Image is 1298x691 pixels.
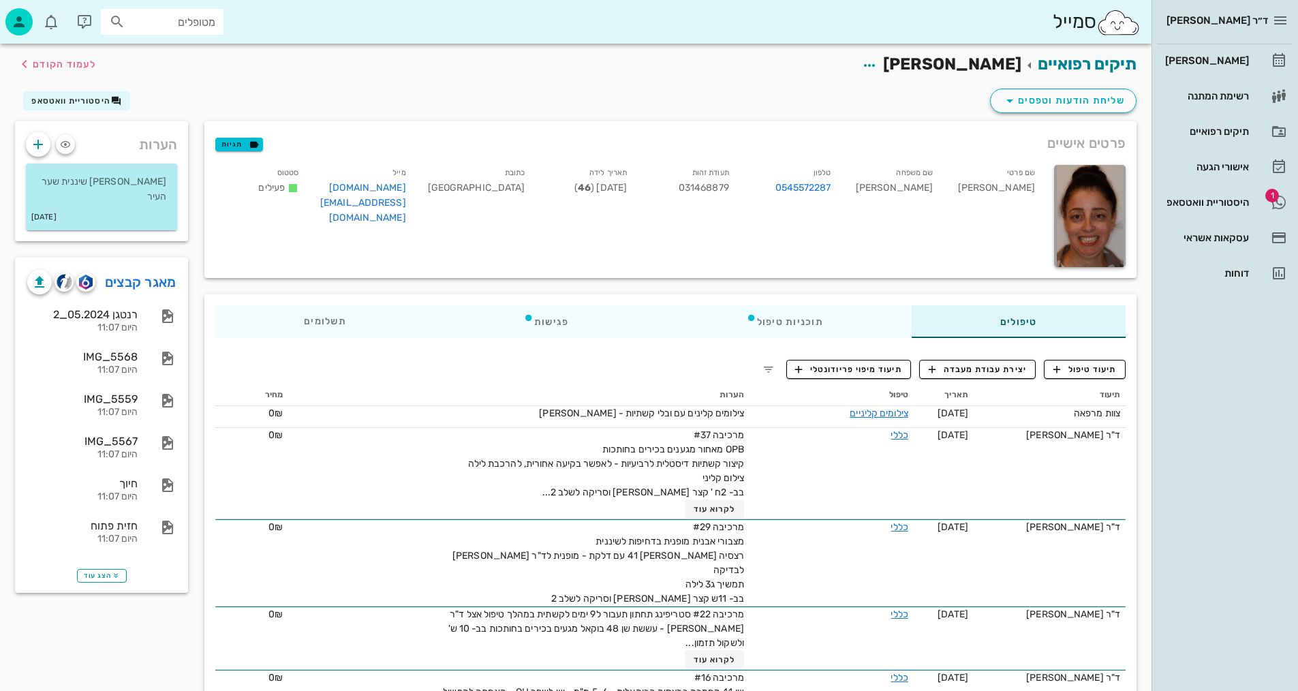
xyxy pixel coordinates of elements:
small: שם משפחה [896,168,933,177]
a: תגהיסטוריית וואטסאפ [1157,186,1293,219]
div: ד"ר [PERSON_NAME] [979,428,1120,442]
span: [DATE] [938,408,968,419]
th: הערות [288,384,750,406]
small: תעודת זהות [692,168,729,177]
span: ד״ר [PERSON_NAME] [1166,14,1268,27]
div: היום 11:07 [27,322,138,334]
small: [DATE] [31,210,57,225]
span: מרכיבה #22 סטריפינג תחתון תעבור ל9 ימים לקשתית במהלך טיפול אצל ד"ר [PERSON_NAME] - עששת שן 48 בוק... [448,609,744,649]
a: כללי [891,429,908,441]
span: [DATE] ( ) [574,182,627,194]
a: מאגר קבצים [105,271,176,293]
a: [PERSON_NAME] [1157,44,1293,77]
img: SmileCloud logo [1096,9,1141,36]
span: תשלומים [304,317,346,326]
span: הצג עוד [84,572,120,580]
a: אישורי הגעה [1157,151,1293,183]
button: שליחת הודעות וטפסים [990,89,1137,113]
div: תיקים רפואיים [1162,126,1249,137]
span: שליחת הודעות וטפסים [1002,93,1125,109]
div: פגישות [435,305,658,338]
a: כללי [891,609,908,620]
small: כתובת [505,168,525,177]
div: היום 11:07 [27,491,138,503]
span: תג [40,11,48,19]
small: שם פרטי [1007,168,1035,177]
a: כללי [891,672,908,684]
span: [DATE] [938,672,968,684]
button: לעמוד הקודם [16,52,96,76]
span: 0₪ [268,609,283,620]
a: תיקים רפואיים [1038,55,1137,74]
span: תגיות [221,138,257,151]
div: IMG_5567 [27,435,138,448]
small: תאריך לידה [589,168,627,177]
div: היום 11:07 [27,449,138,461]
div: רשימת המתנה [1162,91,1249,102]
div: [PERSON_NAME] [944,162,1046,234]
strong: 46 [578,182,591,194]
div: תוכניות טיפול [658,305,912,338]
button: יצירת עבודת מעבדה [919,360,1036,379]
div: ד"ר [PERSON_NAME] [979,671,1120,685]
button: romexis logo [76,273,95,292]
span: תיעוד טיפול [1053,363,1117,375]
span: לעמוד הקודם [33,59,96,70]
div: היום 11:07 [27,365,138,376]
div: ד"ר [PERSON_NAME] [979,607,1120,621]
small: טלפון [814,168,831,177]
span: 031468879 [679,182,729,194]
a: כללי [891,521,908,533]
div: דוחות [1162,268,1249,279]
div: היסטוריית וואטסאפ [1162,197,1249,208]
a: [DOMAIN_NAME][EMAIL_ADDRESS][DOMAIN_NAME] [320,182,406,224]
span: לקרוא עוד [694,655,736,664]
span: מרכיבה #37 OPB מאחור מגענים בכירים בחותכות קיצור קשתיות דיסטלית לרביעיות - לאפשר בקיעה אחורית, לה... [468,429,744,498]
button: לקרוא עוד [685,500,744,519]
th: טיפול [750,384,914,406]
button: cliniview logo [55,273,74,292]
a: צילומים קליניים [850,408,908,419]
span: תיעוד מיפוי פריודונטלי [795,363,902,375]
div: רנטגן 05.2024_2 [27,308,138,321]
span: 0₪ [268,672,283,684]
span: [PERSON_NAME] [883,55,1021,74]
span: [DATE] [938,609,968,620]
div: IMG_5568 [27,350,138,363]
button: תיעוד מיפוי פריודונטלי [786,360,912,379]
div: ד"ר [PERSON_NAME] [979,520,1120,534]
button: היסטוריית וואטסאפ [23,91,130,110]
div: סמייל [1053,7,1141,37]
span: 0₪ [268,429,283,441]
small: סטטוס [277,168,299,177]
div: היום 11:07 [27,534,138,545]
div: עסקאות אשראי [1162,232,1249,243]
span: יצירת עבודת מעבדה [929,363,1027,375]
p: [PERSON_NAME] שיננית שער העיר [37,174,166,204]
div: חיוך [27,477,138,490]
div: טיפולים [912,305,1126,338]
span: מרכיבה #29 מצבורי אבנית מופנית בדחיפות לשיננית רצסיה [PERSON_NAME] 41 עם דלקת - מופנית לד"ר [PERS... [452,521,744,604]
div: היום 11:07 [27,407,138,418]
span: [DATE] [938,521,968,533]
img: romexis logo [79,275,92,290]
span: 0₪ [268,521,283,533]
div: חזית פתוח [27,519,138,532]
img: cliniview logo [57,274,72,290]
a: עסקאות אשראי [1157,221,1293,254]
span: פרטים אישיים [1047,132,1126,154]
button: תגיות [215,138,263,151]
th: תאריך [914,384,974,406]
a: 0545572287 [775,181,831,196]
button: תיעוד טיפול [1044,360,1126,379]
div: אישורי הגעה [1162,162,1249,172]
div: [PERSON_NAME] [1162,55,1249,66]
button: לקרוא עוד [685,650,744,669]
span: תג [1265,189,1279,202]
th: תיעוד [974,384,1126,406]
a: דוחות [1157,257,1293,290]
div: צוות מרפאה [979,406,1120,420]
button: הצג עוד [77,569,127,583]
span: [GEOGRAPHIC_DATA] [428,182,525,194]
span: 0₪ [268,408,283,419]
